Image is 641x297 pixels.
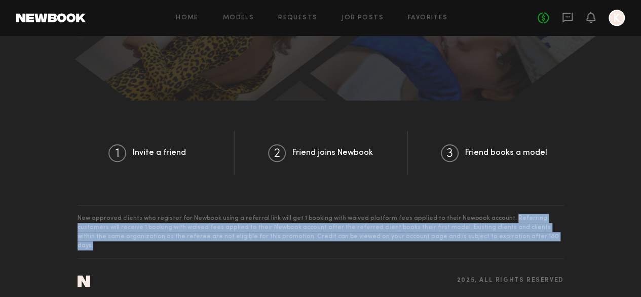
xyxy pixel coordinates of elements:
div: Friend joins Newbook [235,131,408,175]
a: K [609,10,625,26]
a: Favorites [408,15,448,21]
section: New approved clients who register for Newbook using a referral link will get 1 booking with waive... [78,205,564,258]
a: Requests [278,15,317,21]
a: Job Posts [342,15,384,21]
div: Invite a friend [61,131,235,175]
div: 2025 , all rights reserved [457,277,563,284]
a: Home [176,15,199,21]
a: Models [223,15,254,21]
div: Friend books a model [408,131,580,175]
